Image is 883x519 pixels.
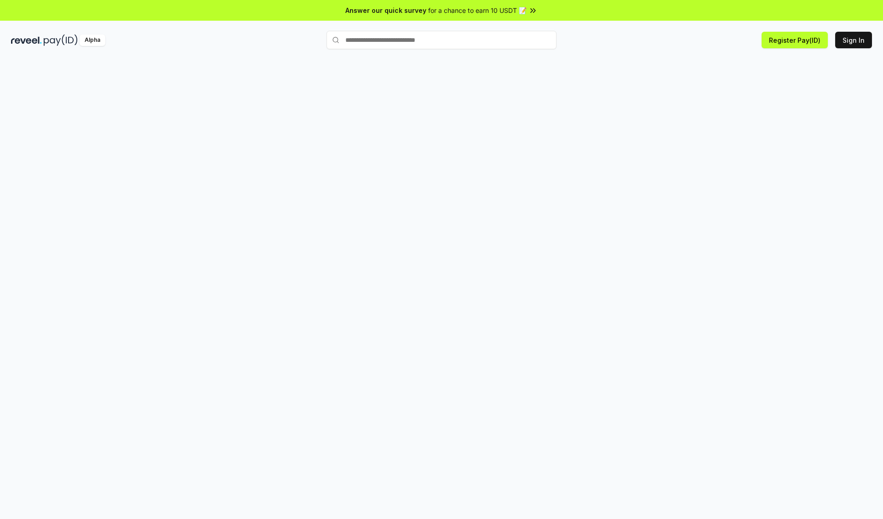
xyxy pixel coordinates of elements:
button: Register Pay(ID) [762,32,828,48]
span: Answer our quick survey [345,6,426,15]
img: pay_id [44,34,78,46]
img: reveel_dark [11,34,42,46]
button: Sign In [835,32,872,48]
span: for a chance to earn 10 USDT 📝 [428,6,527,15]
div: Alpha [80,34,105,46]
